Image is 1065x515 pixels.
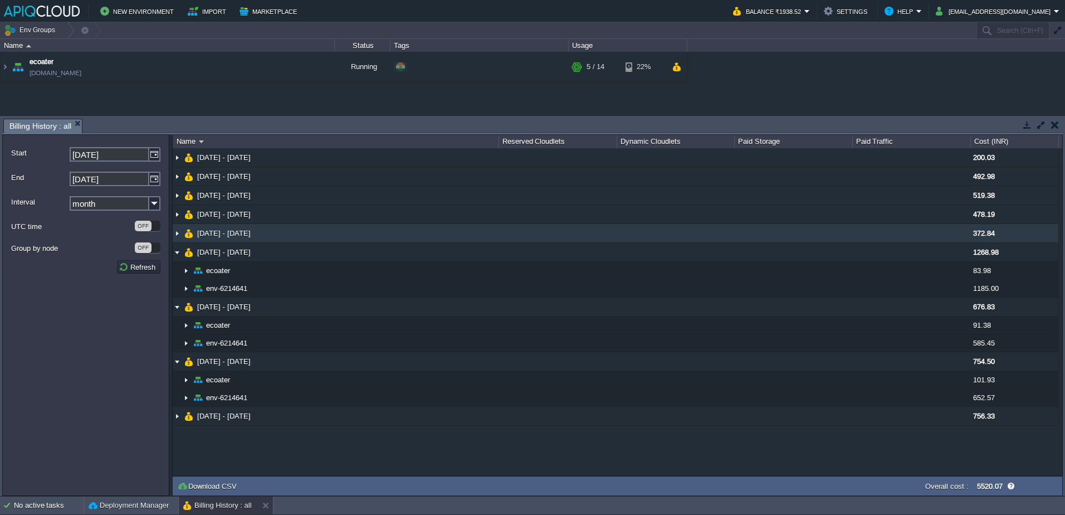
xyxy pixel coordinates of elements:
span: 83.98 [973,266,991,275]
div: OFF [135,221,152,231]
span: [DATE] - [DATE] [196,357,252,366]
a: env-6214641 [205,393,249,402]
span: 101.93 [973,376,995,384]
span: 652.57 [973,393,995,402]
span: 519.38 [973,191,995,200]
a: ecoater [205,375,232,385]
label: Overall cost : [925,482,969,490]
img: AMDAwAAAACH5BAEAAAAALAAAAAABAAEAAAICRAEAOw== [193,371,202,388]
a: [DATE] - [DATE] [196,172,252,181]
a: [DATE] - [DATE] [196,191,252,200]
img: AMDAwAAAACH5BAEAAAAALAAAAAABAAEAAAICRAEAOw== [193,317,202,334]
span: 492.98 [973,172,995,181]
img: AMDAwAAAACH5BAEAAAAALAAAAAABAAEAAAICRAEAOw== [1,52,9,82]
div: Dynamic Cloudlets [618,135,735,148]
a: [DATE] - [DATE] [196,247,252,257]
button: Billing History : all [183,500,252,511]
img: AMDAwAAAACH5BAEAAAAALAAAAAABAAEAAAICRAEAOw== [193,280,202,297]
div: Reserved Cloudlets [500,135,617,148]
img: AMDAwAAAACH5BAEAAAAALAAAAAABAAEAAAICRAEAOw== [184,352,193,371]
label: End [11,172,69,183]
img: AMDAwAAAACH5BAEAAAAALAAAAAABAAEAAAICRAEAOw== [173,298,182,316]
img: AMDAwAAAACH5BAEAAAAALAAAAAABAAEAAAICRAEAOw== [184,224,193,242]
img: AMDAwAAAACH5BAEAAAAALAAAAAABAAEAAAICRAEAOw== [26,45,31,47]
img: APIQCloud [4,6,80,17]
span: 585.45 [973,339,995,347]
label: UTC time [11,221,134,232]
div: Tags [391,39,568,52]
button: Help [885,4,916,18]
a: ecoater [205,266,232,275]
label: Interval [11,196,69,208]
a: [DATE] - [DATE] [196,302,252,312]
img: AMDAwAAAACH5BAEAAAAALAAAAAABAAEAAAICRAEAOw== [10,52,26,82]
div: Status [335,39,390,52]
img: AMDAwAAAACH5BAEAAAAALAAAAAABAAEAAAICRAEAOw== [173,167,182,186]
img: AMDAwAAAACH5BAEAAAAALAAAAAABAAEAAAICRAEAOw== [184,407,193,425]
span: 754.50 [973,357,995,366]
div: Running [335,52,390,82]
div: Cost (INR) [971,135,1058,148]
button: Deployment Manager [89,500,169,511]
div: 5 / 14 [587,52,604,82]
a: [DOMAIN_NAME] [30,67,81,79]
img: AMDAwAAAACH5BAEAAAAALAAAAAABAAEAAAICRAEAOw== [193,389,202,406]
span: 756.33 [973,412,995,420]
span: 1268.98 [973,248,999,256]
button: Marketplace [240,4,300,18]
img: AMDAwAAAACH5BAEAAAAALAAAAAABAAEAAAICRAEAOw== [182,317,190,334]
img: AMDAwAAAACH5BAEAAAAALAAAAAABAAEAAAICRAEAOw== [193,262,202,279]
div: Paid Storage [735,135,852,148]
img: AMDAwAAAACH5BAEAAAAALAAAAAABAAEAAAICRAEAOw== [173,407,182,425]
label: Group by node [11,242,134,254]
a: ecoater [205,320,232,330]
button: Import [188,4,229,18]
img: AMDAwAAAACH5BAEAAAAALAAAAAABAAEAAAICRAEAOw== [173,243,182,261]
div: OFF [135,242,152,253]
button: [EMAIL_ADDRESS][DOMAIN_NAME] [936,4,1054,18]
button: Balance ₹1938.52 [733,4,804,18]
span: 1185.00 [973,284,999,293]
img: AMDAwAAAACH5BAEAAAAALAAAAAABAAEAAAICRAEAOw== [182,389,190,406]
img: AMDAwAAAACH5BAEAAAAALAAAAAABAAEAAAICRAEAOw== [173,224,182,242]
a: env-6214641 [205,284,249,293]
span: 676.83 [973,303,995,311]
img: AMDAwAAAACH5BAEAAAAALAAAAAABAAEAAAICRAEAOw== [184,186,193,205]
div: Usage [569,39,687,52]
span: 200.03 [973,153,995,162]
span: [DATE] - [DATE] [196,411,252,421]
img: AMDAwAAAACH5BAEAAAAALAAAAAABAAEAAAICRAEAOw== [184,243,193,261]
a: ecoater [30,56,53,67]
button: Download CSV [177,481,240,491]
div: Name [1,39,334,52]
img: AMDAwAAAACH5BAEAAAAALAAAAAABAAEAAAICRAEAOw== [173,186,182,205]
span: 478.19 [973,210,995,218]
img: AMDAwAAAACH5BAEAAAAALAAAAAABAAEAAAICRAEAOw== [184,298,193,316]
img: AMDAwAAAACH5BAEAAAAALAAAAAABAAEAAAICRAEAOw== [184,205,193,224]
img: AMDAwAAAACH5BAEAAAAALAAAAAABAAEAAAICRAEAOw== [184,167,193,186]
div: Paid Traffic [853,135,970,148]
span: [DATE] - [DATE] [196,153,252,162]
div: 22% [626,52,662,82]
a: [DATE] - [DATE] [196,229,252,238]
img: AMDAwAAAACH5BAEAAAAALAAAAAABAAEAAAICRAEAOw== [182,371,190,388]
img: AMDAwAAAACH5BAEAAAAALAAAAAABAAEAAAICRAEAOw== [193,334,202,352]
img: AMDAwAAAACH5BAEAAAAALAAAAAABAAEAAAICRAEAOw== [173,352,182,371]
img: AMDAwAAAACH5BAEAAAAALAAAAAABAAEAAAICRAEAOw== [182,262,190,279]
a: env-6214641 [205,338,249,348]
img: AMDAwAAAACH5BAEAAAAALAAAAAABAAEAAAICRAEAOw== [184,148,193,167]
img: AMDAwAAAACH5BAEAAAAALAAAAAABAAEAAAICRAEAOw== [182,280,190,297]
a: [DATE] - [DATE] [196,210,252,219]
img: AMDAwAAAACH5BAEAAAAALAAAAAABAAEAAAICRAEAOw== [173,148,182,167]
